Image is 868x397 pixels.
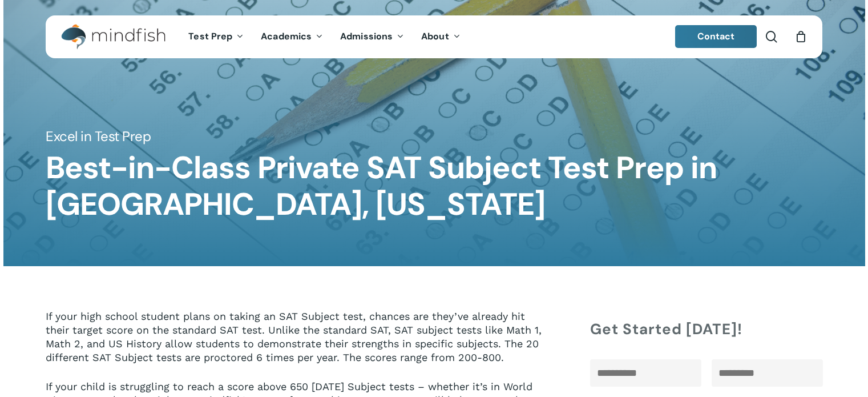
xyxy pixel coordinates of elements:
a: Admissions [332,32,413,42]
nav: Main Menu [180,15,469,58]
span: About [421,30,449,42]
a: Academics [252,32,332,42]
span: Academics [261,30,312,42]
header: Main Menu [46,15,822,58]
h4: Get Started [DATE]! [590,319,822,339]
span: Test Prep [188,30,232,42]
a: Test Prep [180,32,252,42]
a: About [413,32,469,42]
h5: Excel in Test Prep [46,127,822,146]
a: Contact [675,25,757,48]
a: Cart [794,30,807,43]
p: If your high school student plans on taking an SAT Subject test, chances are they’ve already hit ... [46,310,550,380]
h1: Best-in-Class Private SAT Subject Test Prep in [GEOGRAPHIC_DATA], [US_STATE] [46,150,822,223]
span: Admissions [340,30,393,42]
span: Contact [697,30,735,42]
